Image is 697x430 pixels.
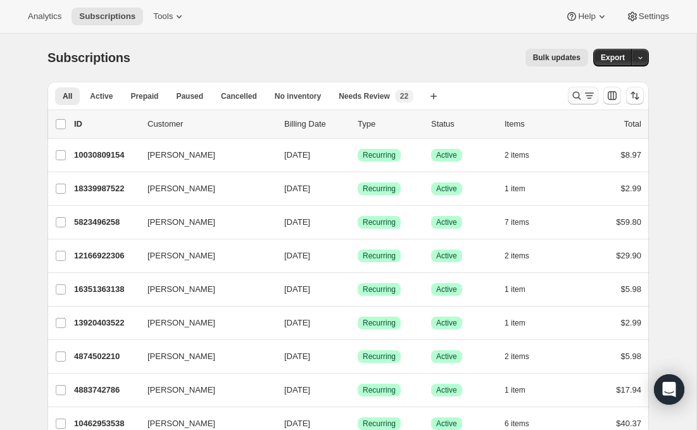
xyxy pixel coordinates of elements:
[424,87,444,105] button: Create new view
[148,350,215,363] span: [PERSON_NAME]
[505,284,525,294] span: 1 item
[505,385,525,395] span: 1 item
[284,217,310,227] span: [DATE]
[74,381,641,399] div: 4883742786[PERSON_NAME][DATE]SuccessRecurringSuccessActive1 item$17.94
[505,251,529,261] span: 2 items
[74,149,137,161] p: 10030809154
[284,419,310,428] span: [DATE]
[148,250,215,262] span: [PERSON_NAME]
[620,184,641,193] span: $2.99
[505,184,525,194] span: 1 item
[533,53,581,63] span: Bulk updates
[626,87,644,104] button: Sort the results
[74,216,137,229] p: 5823496258
[616,217,641,227] span: $59.80
[74,118,641,130] div: IDCustomerBilling DateTypeStatusItemsTotal
[620,150,641,160] span: $8.97
[505,419,529,429] span: 6 items
[74,384,137,396] p: 4883742786
[601,53,625,63] span: Export
[20,8,69,25] button: Analytics
[74,417,137,430] p: 10462953538
[74,182,137,195] p: 18339987522
[620,351,641,361] span: $5.98
[624,118,641,130] p: Total
[176,91,203,101] span: Paused
[568,87,598,104] button: Search and filter results
[153,11,173,22] span: Tools
[616,251,641,260] span: $29.90
[603,87,621,104] button: Customize table column order and visibility
[74,180,641,198] div: 18339987522[PERSON_NAME][DATE]SuccessRecurringSuccessActive1 item$2.99
[140,179,267,199] button: [PERSON_NAME]
[363,150,396,160] span: Recurring
[140,246,267,266] button: [PERSON_NAME]
[74,250,137,262] p: 12166922306
[74,350,137,363] p: 4874502210
[284,184,310,193] span: [DATE]
[140,279,267,300] button: [PERSON_NAME]
[221,91,257,101] span: Cancelled
[74,146,641,164] div: 10030809154[PERSON_NAME][DATE]SuccessRecurringSuccessActive2 items$8.97
[74,247,641,265] div: 12166922306[PERSON_NAME][DATE]SuccessRecurringSuccessActive2 items$29.90
[639,11,669,22] span: Settings
[505,348,543,365] button: 2 items
[146,8,193,25] button: Tools
[284,385,310,395] span: [DATE]
[505,118,568,130] div: Items
[148,182,215,195] span: [PERSON_NAME]
[148,384,215,396] span: [PERSON_NAME]
[284,318,310,327] span: [DATE]
[74,283,137,296] p: 16351363138
[148,417,215,430] span: [PERSON_NAME]
[558,8,615,25] button: Help
[505,146,543,164] button: 2 items
[505,281,539,298] button: 1 item
[148,118,274,130] p: Customer
[616,419,641,428] span: $40.37
[284,351,310,361] span: [DATE]
[140,346,267,367] button: [PERSON_NAME]
[363,284,396,294] span: Recurring
[616,385,641,395] span: $17.94
[436,419,457,429] span: Active
[74,118,137,130] p: ID
[525,49,588,66] button: Bulk updates
[505,318,525,328] span: 1 item
[505,213,543,231] button: 7 items
[400,91,408,101] span: 22
[90,91,113,101] span: Active
[505,351,529,362] span: 2 items
[275,91,321,101] span: No inventory
[505,180,539,198] button: 1 item
[578,11,595,22] span: Help
[505,314,539,332] button: 1 item
[74,314,641,332] div: 13920403522[PERSON_NAME][DATE]SuccessRecurringSuccessActive1 item$2.99
[148,317,215,329] span: [PERSON_NAME]
[436,351,457,362] span: Active
[363,351,396,362] span: Recurring
[140,313,267,333] button: [PERSON_NAME]
[620,284,641,294] span: $5.98
[620,318,641,327] span: $2.99
[436,318,457,328] span: Active
[47,51,130,65] span: Subscriptions
[431,118,494,130] p: Status
[140,145,267,165] button: [PERSON_NAME]
[63,91,72,101] span: All
[74,213,641,231] div: 5823496258[PERSON_NAME][DATE]SuccessRecurringSuccessActive7 items$59.80
[72,8,143,25] button: Subscriptions
[130,91,158,101] span: Prepaid
[284,150,310,160] span: [DATE]
[593,49,632,66] button: Export
[363,251,396,261] span: Recurring
[436,284,457,294] span: Active
[505,150,529,160] span: 2 items
[140,380,267,400] button: [PERSON_NAME]
[363,318,396,328] span: Recurring
[436,217,457,227] span: Active
[74,348,641,365] div: 4874502210[PERSON_NAME][DATE]SuccessRecurringSuccessActive2 items$5.98
[619,8,677,25] button: Settings
[654,374,684,405] div: Open Intercom Messenger
[358,118,421,130] div: Type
